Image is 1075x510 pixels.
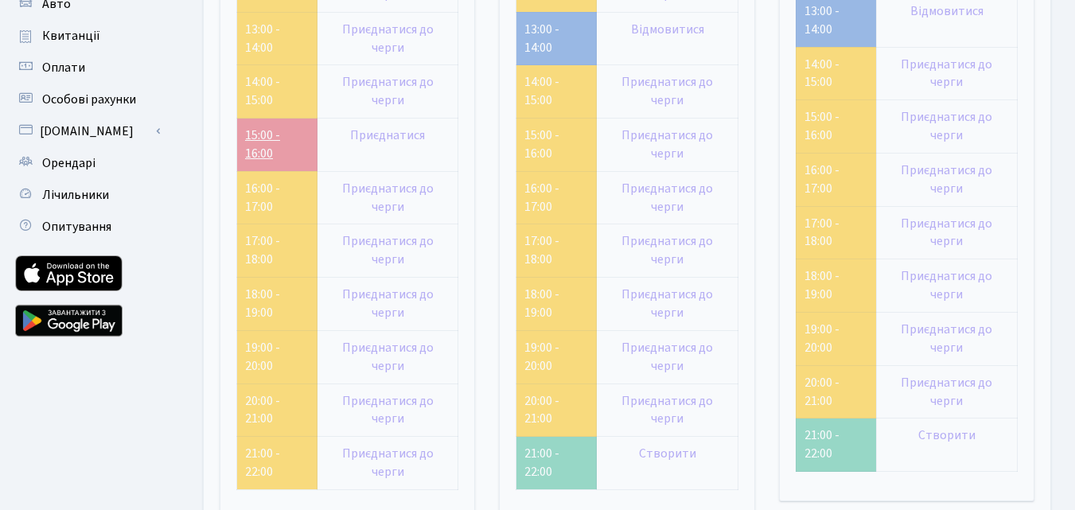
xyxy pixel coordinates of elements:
a: Відмовитися [631,21,704,38]
a: 16:00 - 17:00 [524,180,559,216]
a: 13:00 - 14:00 [524,21,559,56]
a: 20:00 - 21:00 [804,374,839,410]
a: Приєднатися до черги [342,180,434,216]
a: Приєднатися до черги [901,56,992,91]
a: 20:00 - 21:00 [524,392,559,428]
a: 15:00 - 16:00 [804,108,839,144]
a: 14:00 - 15:00 [245,73,280,109]
a: 16:00 - 17:00 [804,162,839,197]
a: 13:00 - 14:00 [804,2,839,38]
a: 18:00 - 19:00 [524,286,559,321]
a: 17:00 - 18:00 [524,232,559,268]
a: Особові рахунки [8,84,167,115]
a: Приєднатися до черги [901,108,992,144]
a: Відмовитися [910,2,983,20]
a: 14:00 - 15:00 [524,73,559,109]
a: Приєднатися до черги [621,180,713,216]
td: 21:00 - 22:00 [516,437,597,490]
a: Створити [918,426,976,444]
a: Створити [639,445,696,462]
a: Орендарі [8,147,167,179]
a: Приєднатися до черги [621,392,713,428]
a: 19:00 - 20:00 [804,321,839,356]
a: Приєднатися до черги [342,232,434,268]
a: Приєднатися [350,127,425,144]
a: 16:00 - 17:00 [245,180,280,216]
span: Лічильники [42,186,109,204]
a: 14:00 - 15:00 [804,56,839,91]
a: Приєднатися до черги [621,73,713,109]
a: 17:00 - 18:00 [245,232,280,268]
a: Квитанції [8,20,167,52]
a: Приєднатися до черги [342,286,434,321]
span: Особові рахунки [42,91,136,108]
a: Лічильники [8,179,167,211]
a: 19:00 - 20:00 [524,339,559,375]
span: Оплати [42,59,85,76]
a: Приєднатися до черги [901,162,992,197]
a: Оплати [8,52,167,84]
span: Квитанції [42,27,100,45]
a: 19:00 - 20:00 [245,339,280,375]
a: 21:00 - 22:00 [245,445,280,481]
a: 18:00 - 19:00 [804,267,839,303]
a: Приєднатися до черги [342,392,434,428]
a: 18:00 - 19:00 [245,286,280,321]
a: Приєднатися до черги [901,321,992,356]
a: Приєднатися до черги [342,73,434,109]
a: 13:00 - 14:00 [245,21,280,56]
a: Приєднатися до черги [901,215,992,251]
span: Опитування [42,218,111,236]
a: Приєднатися до черги [342,21,434,56]
a: Приєднатися до черги [621,339,713,375]
a: Приєднатися до черги [621,286,713,321]
a: Опитування [8,211,167,243]
a: Приєднатися до черги [342,445,434,481]
a: Приєднатися до черги [342,339,434,375]
a: [DOMAIN_NAME] [8,115,167,147]
td: 21:00 - 22:00 [796,419,876,472]
a: 15:00 - 16:00 [524,127,559,162]
a: 17:00 - 18:00 [804,215,839,251]
a: Приєднатися до черги [621,232,713,268]
a: Приєднатися до черги [621,127,713,162]
a: Приєднатися до черги [901,267,992,303]
a: Приєднатися до черги [901,374,992,410]
span: Орендарі [42,154,95,172]
a: 20:00 - 21:00 [245,392,280,428]
a: 15:00 - 16:00 [245,127,280,162]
